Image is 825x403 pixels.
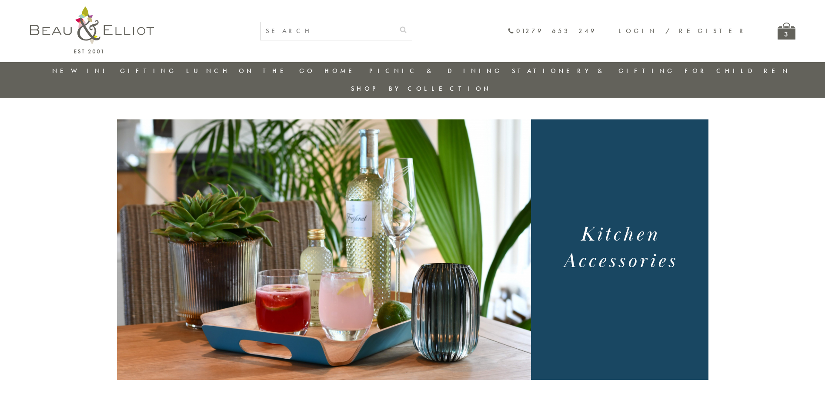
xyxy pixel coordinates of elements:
a: Picnic & Dining [369,66,502,75]
a: Shop by collection [351,84,491,93]
a: 3 [778,23,795,40]
img: logo [30,7,154,53]
h1: Kitchen Accessories [541,221,698,274]
a: Gifting [120,66,177,75]
a: Home [324,66,359,75]
a: Login / Register [618,26,747,35]
a: For Children [685,66,790,75]
img: Large Willow Tray - by Beau and Elliot [117,119,531,380]
input: SEARCH [261,22,394,40]
a: Stationery & Gifting [512,66,675,75]
a: Lunch On The Go [186,66,315,75]
a: New in! [52,66,110,75]
a: 01279 653 249 [508,27,597,35]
